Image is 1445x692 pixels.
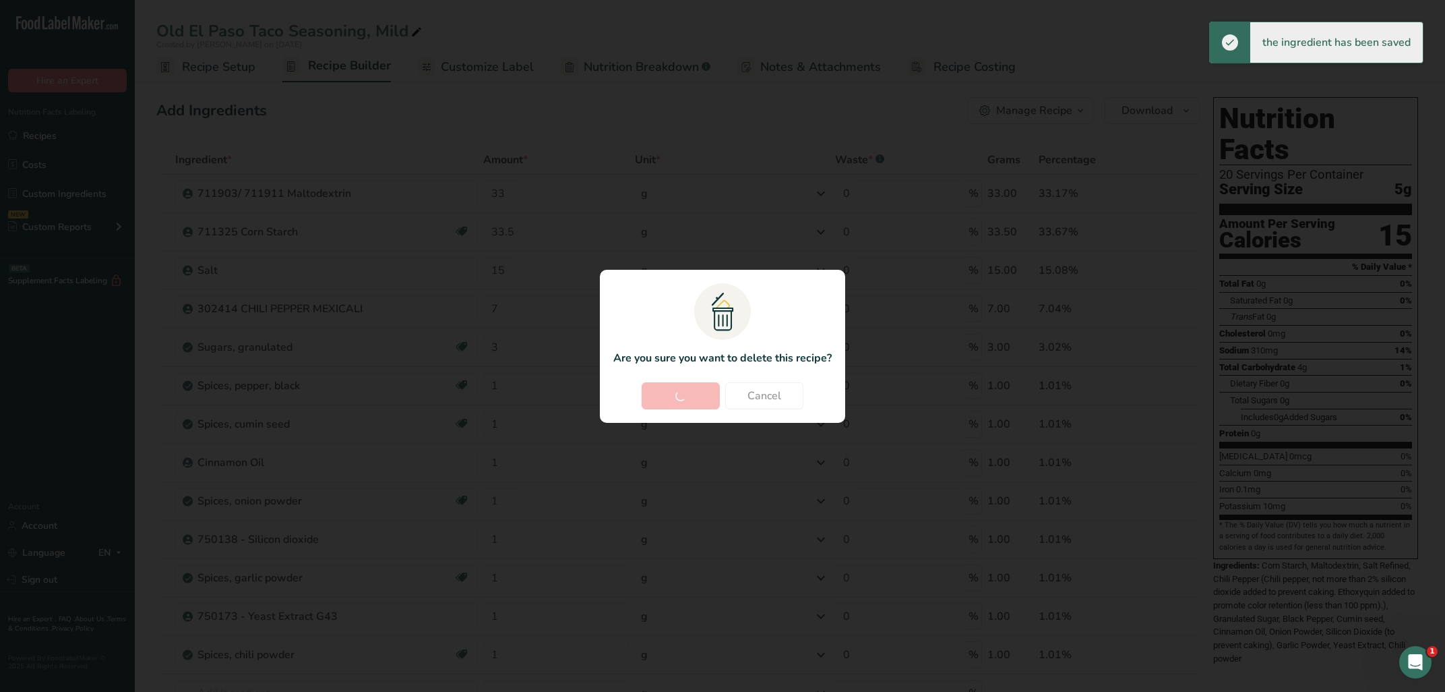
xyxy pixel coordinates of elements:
p: Are you sure you want to delete this recipe? [613,350,832,366]
span: Cancel [747,388,781,404]
div: the ingredient has been saved [1250,22,1423,63]
iframe: Intercom live chat [1399,646,1432,679]
button: Cancel [725,382,803,409]
span: 1 [1427,646,1438,657]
